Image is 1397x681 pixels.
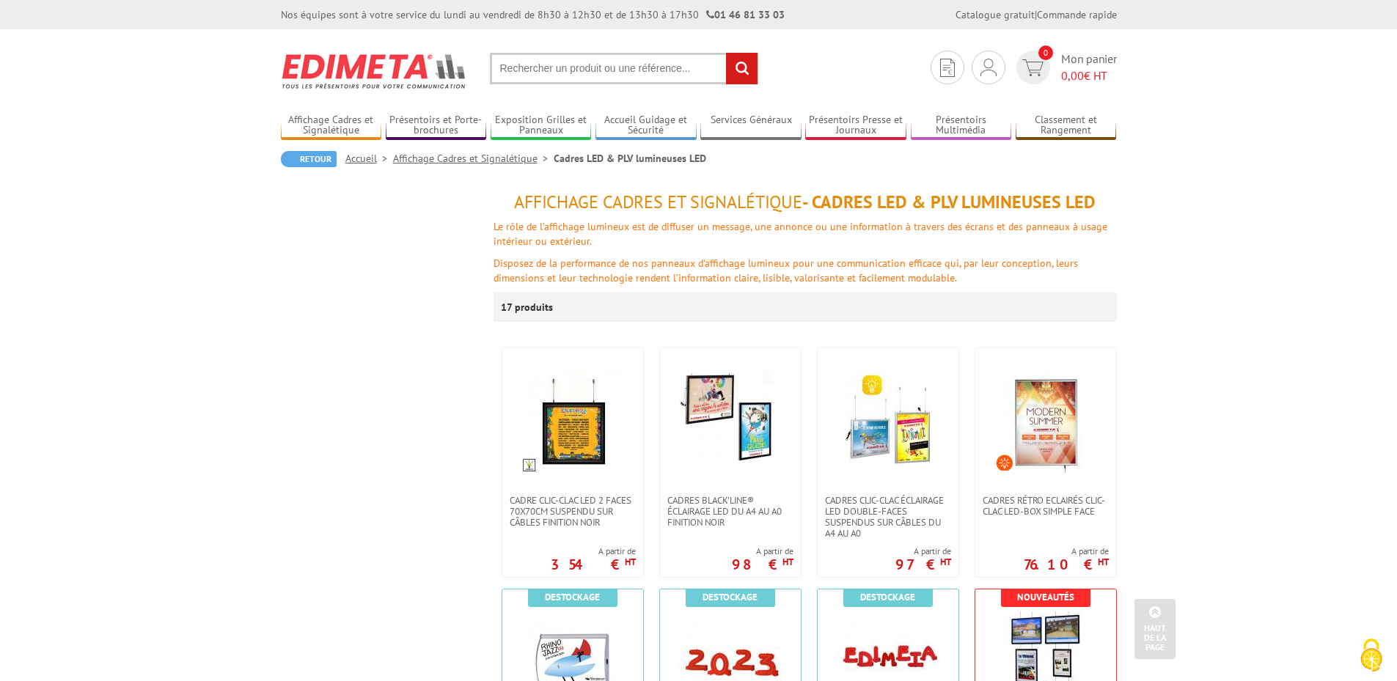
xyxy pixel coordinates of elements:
img: Cookies (fenêtre modale) [1353,637,1390,674]
b: Destockage [860,591,915,603]
input: rechercher [726,53,758,84]
a: Commande rapide [1037,8,1117,21]
img: Edimeta [281,44,468,98]
span: 0 [1038,45,1053,60]
a: Affichage Cadres et Signalétique [281,114,382,138]
span: A partir de [1024,545,1109,557]
img: Cadres Rétro Eclairés Clic-Clac LED-Box simple face [994,370,1097,473]
a: Exposition Grilles et Panneaux [491,114,592,138]
a: devis rapide 0 Mon panier 0,00€ HT [1013,51,1117,84]
font: Le rôle de l'affichage lumineux est de diffuser un message, une annonce ou une information à trav... [494,220,1107,248]
p: 354 € [551,560,636,569]
span: Cadres Rétro Eclairés Clic-Clac LED-Box simple face [983,495,1109,517]
span: A partir de [551,545,636,557]
span: € HT [1061,67,1117,84]
a: Accueil Guidage et Sécurité [595,114,697,138]
img: devis rapide [940,59,955,77]
a: Présentoirs Multimédia [911,114,1012,138]
a: Catalogue gratuit [956,8,1035,21]
button: Cookies (fenêtre modale) [1346,631,1397,681]
span: Cadres Black’Line® éclairage LED du A4 au A0 finition noir [667,495,793,528]
a: Retour [281,151,337,167]
sup: HT [1098,556,1109,568]
b: Destockage [703,591,758,603]
a: Haut de la page [1134,599,1176,659]
a: Cadres Rétro Eclairés Clic-Clac LED-Box simple face [975,495,1116,517]
a: Services Généraux [700,114,802,138]
a: Affichage Cadres et Signalétique [393,152,554,165]
img: Cadres Black’Line® éclairage LED du A4 au A0 finition noir [679,370,782,473]
img: Cadres clic-clac éclairage LED double-faces suspendus sur câbles du A4 au A0 [837,370,939,473]
b: Destockage [545,591,600,603]
img: devis rapide [980,59,997,76]
span: Cadres clic-clac éclairage LED double-faces suspendus sur câbles du A4 au A0 [825,495,951,539]
span: Mon panier [1061,51,1117,84]
li: Cadres LED & PLV lumineuses LED [554,151,706,166]
p: 76.10 € [1024,560,1109,569]
a: Accueil [345,152,393,165]
a: Cadre Clic-Clac LED 2 faces 70x70cm suspendu sur câbles finition noir [502,495,643,528]
div: | [956,7,1117,22]
font: Disposez de la performance de nos panneaux d'affichage lumineux pour une communication efficace q... [494,257,1078,284]
input: Rechercher un produit ou une référence... [490,53,758,84]
p: 98 € [732,560,793,569]
sup: HT [625,556,636,568]
span: Cadre Clic-Clac LED 2 faces 70x70cm suspendu sur câbles finition noir [510,495,636,528]
h1: - Cadres LED & PLV lumineuses LED [494,193,1117,212]
img: devis rapide [1022,59,1044,76]
a: Cadres clic-clac éclairage LED double-faces suspendus sur câbles du A4 au A0 [818,495,958,539]
span: A partir de [895,545,951,557]
div: Nos équipes sont à votre service du lundi au vendredi de 8h30 à 12h30 et de 13h30 à 17h30 [281,7,785,22]
a: Classement et Rangement [1016,114,1117,138]
span: 0,00 [1061,68,1084,83]
sup: HT [782,556,793,568]
b: Nouveautés [1017,591,1074,603]
a: Cadres Black’Line® éclairage LED du A4 au A0 finition noir [660,495,801,528]
span: Affichage Cadres et Signalétique [514,191,802,213]
span: A partir de [732,545,793,557]
p: 17 produits [501,292,556,322]
strong: 01 46 81 33 03 [706,8,785,21]
a: Présentoirs et Porte-brochures [386,114,487,138]
a: Présentoirs Presse et Journaux [805,114,906,138]
img: Cadre Clic-Clac LED 2 faces 70x70cm suspendu sur câbles finition noir [521,370,624,473]
sup: HT [940,556,951,568]
p: 97 € [895,560,951,569]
